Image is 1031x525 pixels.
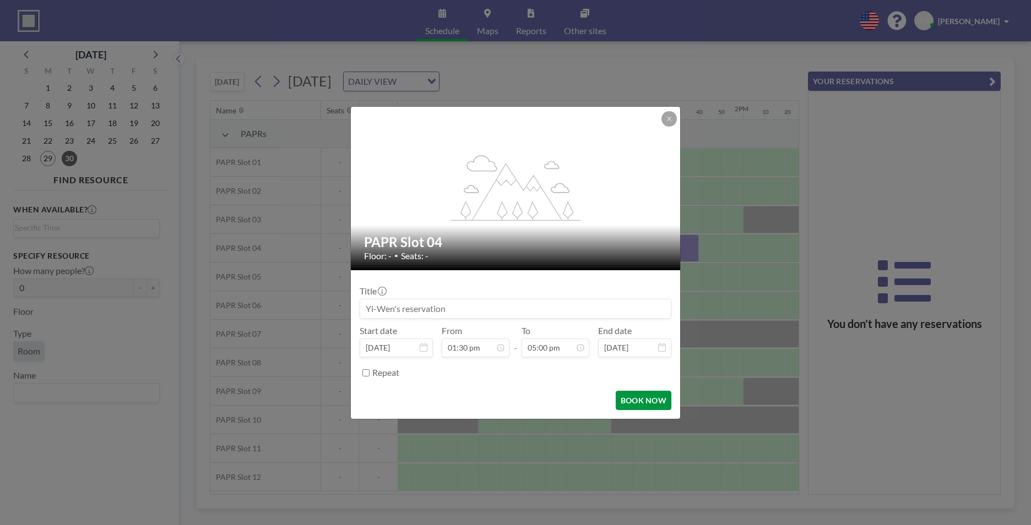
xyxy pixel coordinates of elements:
span: Floor: - [364,250,392,261]
label: Repeat [372,367,399,378]
button: BOOK NOW [616,391,671,410]
span: • [394,251,398,260]
input: Yi-Wen's reservation [360,299,671,318]
label: End date [598,325,632,336]
label: From [442,325,462,336]
span: Seats: - [401,250,428,261]
span: - [514,329,517,353]
label: Start date [360,325,397,336]
label: To [522,325,530,336]
h2: PAPR Slot 04 [364,234,668,250]
g: flex-grow: 1.2; [451,154,581,220]
label: Title [360,286,386,297]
